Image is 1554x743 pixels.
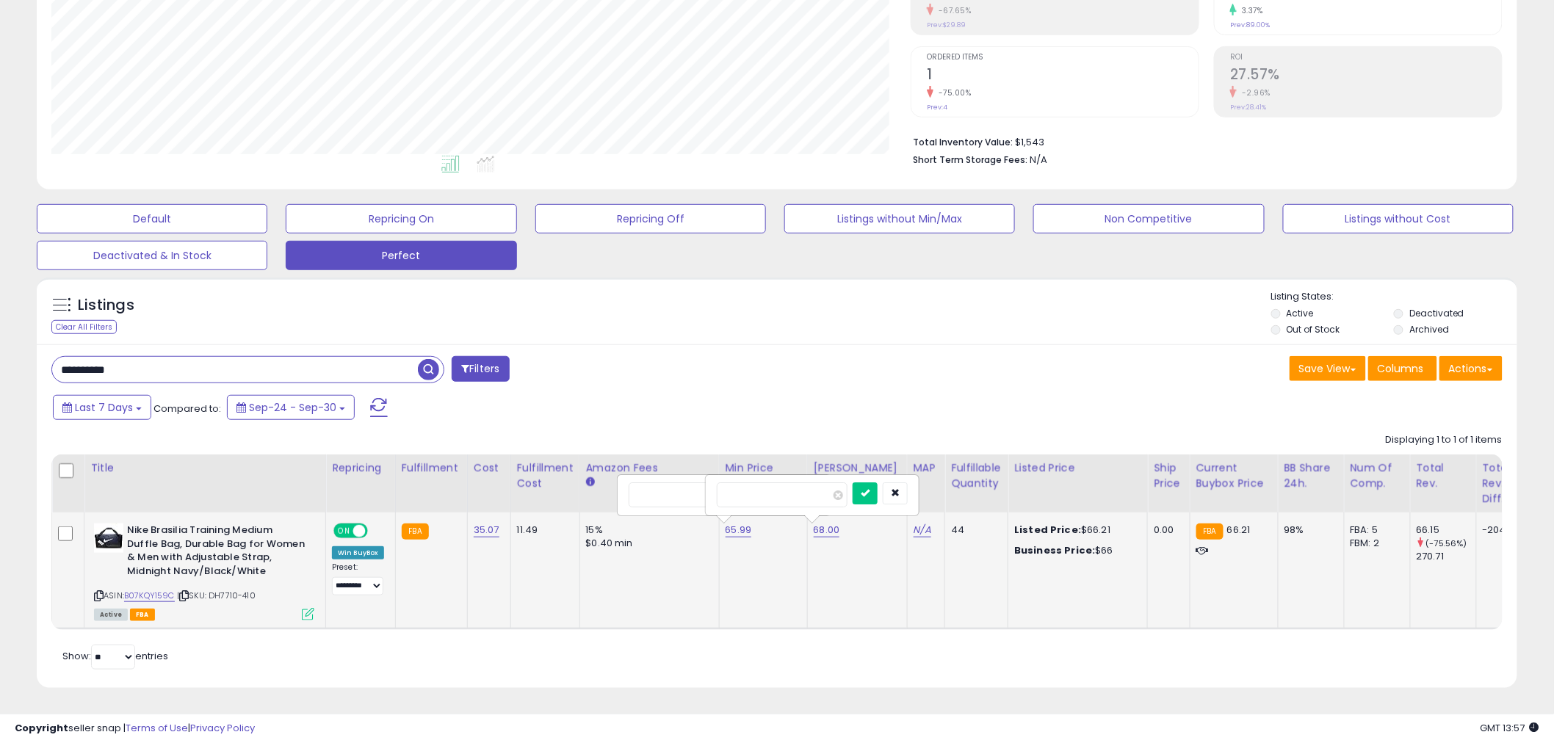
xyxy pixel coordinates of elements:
div: Num of Comp. [1351,460,1404,491]
span: ON [335,525,353,537]
div: Win BuyBox [332,546,384,559]
img: 41jsIOdTcYL._SL40_.jpg [94,523,123,553]
div: 270.71 [1417,550,1476,563]
div: [PERSON_NAME] [814,460,901,476]
span: Ordered Items [927,54,1199,62]
div: 0.00 [1154,523,1178,537]
li: $1,543 [913,132,1492,150]
div: 11.49 [517,523,568,537]
div: $66 [1014,544,1136,557]
button: Actions [1439,356,1503,381]
div: FBA: 5 [1351,523,1399,537]
b: Total Inventory Value: [913,136,1013,148]
div: Displaying 1 to 1 of 1 items [1386,433,1503,447]
div: Current Buybox Price [1196,460,1272,491]
div: 15% [586,523,708,537]
div: Total Rev. [1417,460,1470,491]
button: Last 7 Days [53,395,151,420]
a: Privacy Policy [190,721,255,735]
h2: 1 [927,66,1199,86]
button: Columns [1368,356,1437,381]
div: Repricing [332,460,389,476]
div: 44 [951,523,997,537]
div: Fulfillment Cost [517,460,574,491]
small: (-75.56%) [1426,537,1467,549]
span: N/A [1030,153,1047,167]
div: $66.21 [1014,523,1136,537]
a: N/A [914,523,931,537]
div: Cost [474,460,505,476]
div: Listed Price [1014,460,1141,476]
div: MAP [914,460,939,476]
button: Listings without Cost [1283,204,1514,233]
small: FBA [1196,523,1224,540]
h5: Listings [78,295,134,316]
div: 98% [1284,523,1333,537]
h2: 27.57% [1230,66,1502,86]
div: Title [90,460,319,476]
button: Save View [1290,356,1366,381]
small: 3.37% [1237,5,1263,16]
a: 68.00 [814,523,840,537]
span: OFF [366,525,389,537]
span: FBA [130,609,155,621]
span: All listings currently available for purchase on Amazon [94,609,128,621]
small: FBA [402,523,429,540]
small: Prev: 4 [927,103,947,112]
div: 66.15 [1417,523,1476,537]
div: Preset: [332,562,384,595]
button: Default [37,204,267,233]
div: Clear All Filters [51,320,117,334]
small: Prev: 89.00% [1230,21,1270,29]
b: Business Price: [1014,543,1095,557]
small: Prev: 28.41% [1230,103,1266,112]
label: Deactivated [1409,307,1464,319]
button: Deactivated & In Stock [37,241,267,270]
small: Prev: $29.89 [927,21,966,29]
a: Terms of Use [126,721,188,735]
span: Sep-24 - Sep-30 [249,400,336,415]
button: Perfect [286,241,516,270]
div: Fulfillment [402,460,461,476]
button: Sep-24 - Sep-30 [227,395,355,420]
a: 65.99 [726,523,752,537]
span: 2025-10-9 13:57 GMT [1481,721,1539,735]
label: Active [1287,307,1314,319]
small: -75.00% [933,87,972,98]
div: BB Share 24h. [1284,460,1338,491]
span: 66.21 [1227,523,1251,537]
div: FBM: 2 [1351,537,1399,550]
button: Non Competitive [1033,204,1264,233]
div: ASIN: [94,523,314,619]
small: Amazon Fees. [586,476,595,489]
span: ROI [1230,54,1502,62]
label: Out of Stock [1287,323,1340,336]
span: Show: entries [62,649,168,663]
p: Listing States: [1271,290,1517,304]
button: Repricing On [286,204,516,233]
div: Fulfillable Quantity [951,460,1002,491]
b: Listed Price: [1014,523,1081,537]
button: Repricing Off [535,204,766,233]
b: Short Term Storage Fees: [913,153,1027,166]
button: Listings without Min/Max [784,204,1015,233]
span: Compared to: [153,402,221,416]
div: Total Rev. Diff. [1483,460,1526,507]
div: Ship Price [1154,460,1183,491]
div: Min Price [726,460,801,476]
span: | SKU: DH7710-410 [177,590,256,601]
div: seller snap | | [15,722,255,736]
strong: Copyright [15,721,68,735]
label: Archived [1409,323,1449,336]
small: -2.96% [1237,87,1271,98]
b: Nike Brasilia Training Medium Duffle Bag, Durable Bag for Women & Men with Adjustable Strap, Midn... [127,523,306,581]
a: 35.07 [474,523,499,537]
a: B07KQY159C [124,590,175,602]
div: -204.56 [1483,523,1521,537]
small: -67.65% [933,5,972,16]
div: Amazon Fees [586,460,713,476]
span: Last 7 Days [75,400,133,415]
span: Columns [1378,361,1424,376]
button: Filters [452,356,509,382]
div: $0.40 min [586,537,708,550]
